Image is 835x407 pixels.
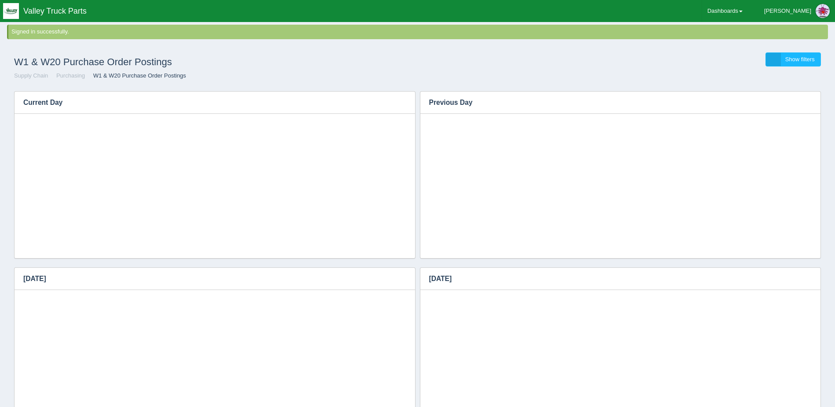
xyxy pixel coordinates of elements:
span: Valley Truck Parts [23,7,87,15]
h3: Previous Day [420,92,808,114]
h1: W1 & W20 Purchase Order Postings [14,52,418,72]
a: Show filters [765,52,821,67]
img: q1blfpkbivjhsugxdrfq.png [3,3,19,19]
a: Purchasing [56,72,85,79]
div: Signed in successfully. [11,28,826,36]
h3: [DATE] [15,268,402,290]
li: W1 & W20 Purchase Order Postings [87,72,186,80]
h3: Current Day [15,92,402,114]
div: [PERSON_NAME] [764,2,811,20]
a: Supply Chain [14,72,48,79]
img: Profile Picture [816,4,830,18]
h3: [DATE] [420,268,808,290]
span: Show filters [785,56,815,63]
